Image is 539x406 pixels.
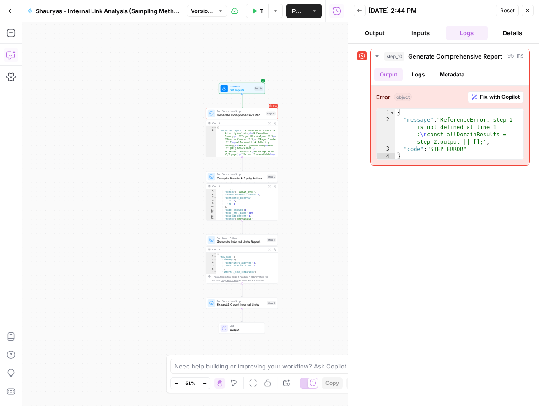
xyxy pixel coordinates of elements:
span: Test Workflow [260,6,263,16]
span: End [230,324,261,328]
button: Version 3 [187,5,227,17]
g: Edge from step_7 to step_8 [241,283,243,297]
div: 8 [206,200,216,203]
span: Error [273,103,277,108]
div: 7 [206,196,216,200]
button: Details [491,26,534,40]
span: Reset [500,6,515,15]
button: Output [354,26,396,40]
div: Step 10 [266,111,276,115]
div: ErrorRun Code · JavaScriptGenerate Comprehensive ReportStep 10Output{ "formatted_report":"# Advan... [206,108,278,157]
button: Test Workflow [246,4,268,18]
span: object [394,93,412,101]
div: 7 [206,271,216,274]
button: Output [374,68,403,81]
div: Run Code · JavaScriptCompile Results & Apply EstimationStep 9Output /", "domain":"[DOMAIN_NAME]",... [206,171,278,221]
span: Toggle code folding, rows 3 through 6 [214,259,216,262]
span: Toggle code folding, rows 1 through 4 [390,109,395,116]
span: Publish [292,6,301,16]
span: Generate Comprehensive Report [217,113,264,117]
div: 2 [206,129,216,199]
span: Fix with Copilot [480,93,520,101]
div: Output [212,121,265,125]
div: 6 [206,267,216,271]
span: 51% [185,379,195,387]
button: Fix with Copilot [468,91,524,103]
div: WorkflowSet InputsInputs [206,83,278,94]
div: Step 8 [267,301,276,305]
span: Generate Internal Links Report [217,239,265,244]
button: 95 ms [371,49,529,64]
div: 5 [206,190,216,194]
span: Compile Results & Apply Estimation [217,176,265,180]
div: 1 [206,252,216,255]
div: This output is too large & has been abbreviated for review. to view the full content. [212,275,276,282]
div: 11 [206,209,216,212]
div: 12 [206,211,216,215]
span: 95 ms [507,52,524,60]
span: Output [230,327,261,332]
span: Extract & Count Internal Links [217,303,265,307]
span: Toggle code folding, rows 7 through 10 [214,196,216,200]
g: Edge from step_9 to step_7 [241,220,243,233]
button: Metadata [434,68,470,81]
span: Generate Comprehensive Report [408,52,502,61]
div: EndOutput [206,323,278,334]
div: 4 [206,261,216,265]
div: 1 [206,126,216,129]
span: Toggle code folding, rows 1 through 73 [214,126,216,129]
div: 10 [206,206,216,209]
span: Run Code · JavaScript [217,109,264,113]
g: Edge from start to step_10 [241,94,243,107]
span: Set Inputs [230,88,253,92]
div: Output [212,184,265,188]
button: Reset [496,5,519,16]
div: Inputs [254,87,263,91]
button: Publish [286,4,307,18]
button: Logs [406,68,431,81]
div: 4 [377,153,395,160]
div: Step 9 [267,174,276,179]
div: Run Code · PythonGenerate Internal Links ReportStep 7Output{ "raw_data":{ "summary":{ "competitor... [206,234,278,284]
span: Run Code · Python [217,236,265,239]
span: Toggle code folding, rows 2 through 33 [214,255,216,259]
span: step_10 [384,52,404,61]
div: 13 [206,215,216,218]
div: Output [212,248,265,251]
div: 2 [206,255,216,259]
span: Toggle code folding, rows 1 through 35 [214,252,216,255]
span: Run Code · JavaScript [217,173,265,176]
div: 3 [377,146,395,153]
div: 9 [206,202,216,206]
g: Edge from step_10 to step_9 [241,157,243,170]
div: 2 [377,116,395,146]
span: Copy the output [221,279,239,282]
div: 5 [206,265,216,268]
span: Workflow [230,85,253,88]
span: Toggle code folding, rows 7 through 32 [214,271,216,274]
div: Step 7 [267,238,276,242]
button: Logs [446,26,488,40]
g: Edge from step_8 to end [241,309,243,322]
span: Copy [325,379,339,387]
div: Run Code · JavaScriptExtract & Count Internal LinksStep 8 [206,298,278,309]
span: Version 3 [191,7,215,15]
div: 95 ms [371,64,529,165]
button: Inputs [399,26,442,40]
span: Run Code · JavaScript [217,299,265,303]
div: 1 [377,109,395,116]
strong: Error [376,92,390,102]
span: Shauryas - Internal Link Analysis (Sampling Method) [36,6,179,16]
div: 6 [206,194,216,197]
div: 3 [206,259,216,262]
div: 14 [206,217,216,221]
button: Shauryas - Internal Link Analysis (Sampling Method) [22,4,185,18]
button: Copy [322,377,343,389]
